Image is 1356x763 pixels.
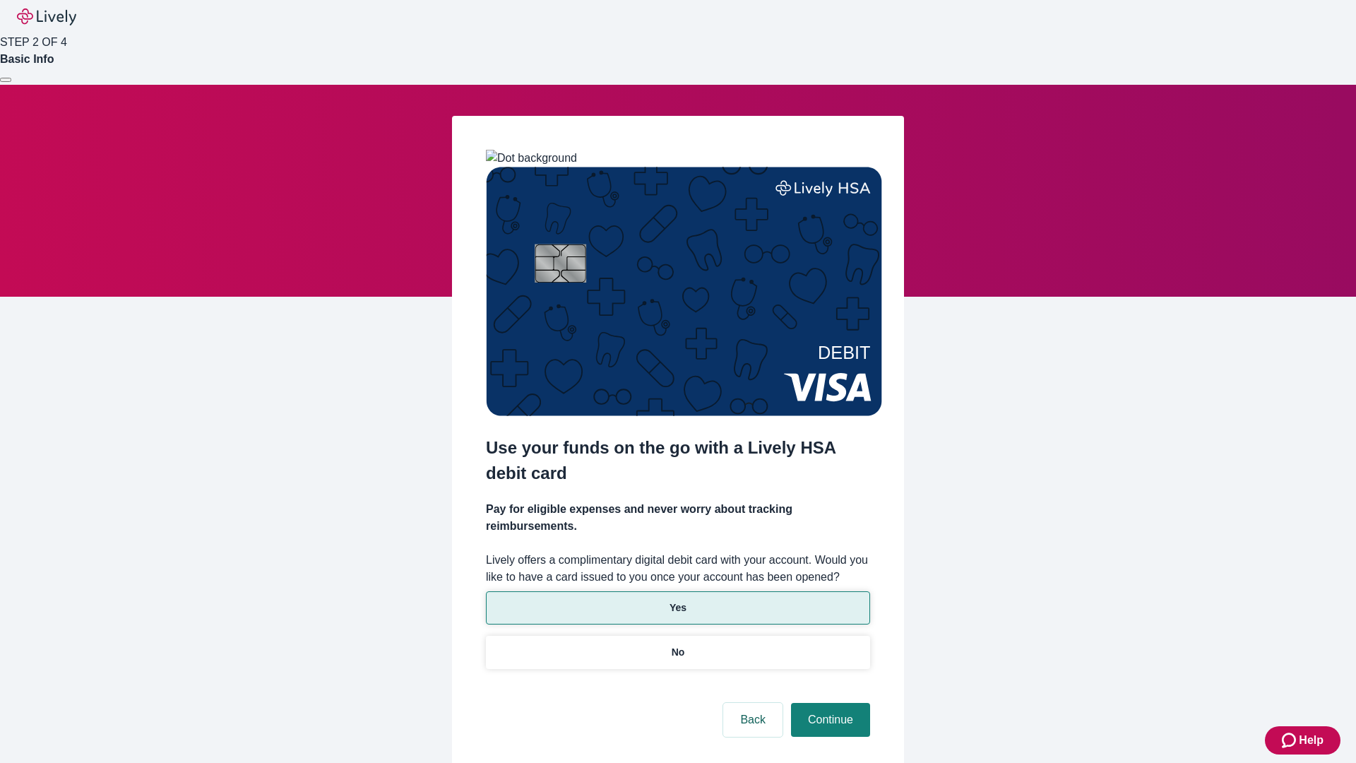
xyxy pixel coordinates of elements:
[486,150,577,167] img: Dot background
[486,552,870,586] label: Lively offers a complimentary digital debit card with your account. Would you like to have a card...
[486,501,870,535] h4: Pay for eligible expenses and never worry about tracking reimbursements.
[486,435,870,486] h2: Use your funds on the go with a Lively HSA debit card
[672,645,685,660] p: No
[17,8,76,25] img: Lively
[1282,732,1299,749] svg: Zendesk support icon
[1299,732,1324,749] span: Help
[670,601,686,615] p: Yes
[723,703,783,737] button: Back
[1265,726,1340,755] button: Zendesk support iconHelp
[486,636,870,669] button: No
[486,167,882,416] img: Debit card
[486,591,870,625] button: Yes
[791,703,870,737] button: Continue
